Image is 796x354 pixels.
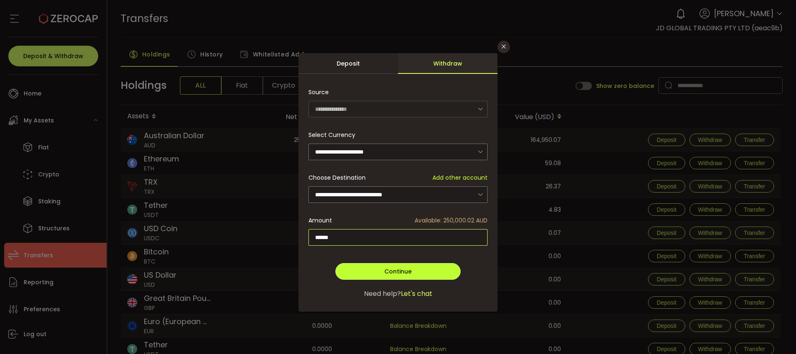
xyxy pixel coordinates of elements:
button: Continue [335,263,461,280]
span: Available: 250,000.02 AUD [415,216,488,225]
span: Choose Destination [308,173,366,182]
span: Amount [308,216,332,225]
span: Source [308,84,329,100]
span: Let's chat [401,289,432,299]
span: Continue [384,267,412,276]
div: Withdraw [398,53,498,74]
div: dialog [298,53,498,312]
span: Add other account [432,173,488,182]
span: Need help? [364,289,401,299]
iframe: Chat Widget [697,264,796,354]
label: Select Currency [308,131,360,139]
div: Deposit [298,53,398,74]
button: Close [498,41,510,53]
div: 聊天小组件 [697,264,796,354]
